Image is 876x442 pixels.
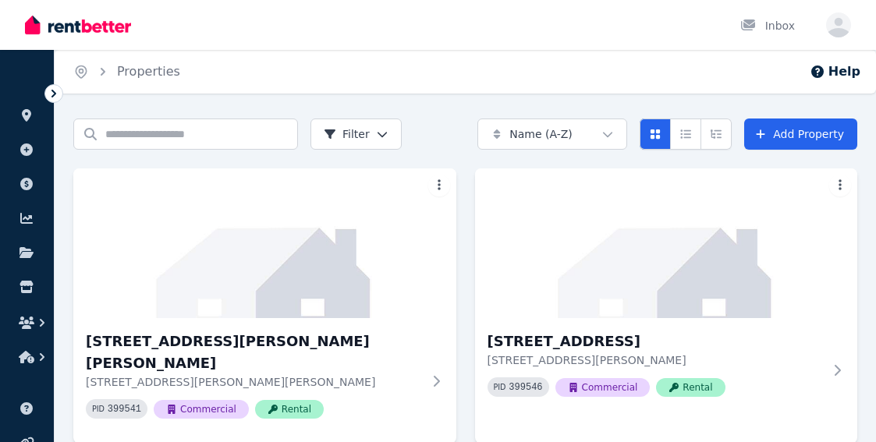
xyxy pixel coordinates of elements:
[670,118,701,150] button: Compact list view
[494,383,506,391] small: PID
[154,400,249,419] span: Commercial
[555,378,651,397] span: Commercial
[810,62,860,81] button: Help
[488,331,824,352] h3: [STREET_ADDRESS]
[108,404,141,415] code: 399541
[55,50,199,94] nav: Breadcrumb
[475,168,858,422] a: 207 The Parade, Norwood[STREET_ADDRESS][STREET_ADDRESS][PERSON_NAME]PID 399546CommercialRental
[92,405,105,413] small: PID
[86,331,422,374] h3: [STREET_ADDRESS][PERSON_NAME][PERSON_NAME]
[700,118,732,150] button: Expanded list view
[428,175,450,196] button: More options
[640,118,732,150] div: View options
[310,118,402,150] button: Filter
[656,378,725,397] span: Rental
[475,168,858,318] img: 207 The Parade, Norwood
[744,118,857,150] a: Add Property
[477,118,627,150] button: Name (A-Z)
[740,18,795,34] div: Inbox
[25,13,131,37] img: RentBetter
[509,382,542,393] code: 399546
[509,126,573,142] span: Name (A-Z)
[324,126,370,142] span: Filter
[640,118,671,150] button: Card view
[829,175,851,196] button: More options
[73,168,456,318] img: 5 George St, Stepney
[488,352,824,368] p: [STREET_ADDRESS][PERSON_NAME]
[117,64,180,79] a: Properties
[255,400,324,419] span: Rental
[86,374,422,390] p: [STREET_ADDRESS][PERSON_NAME][PERSON_NAME]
